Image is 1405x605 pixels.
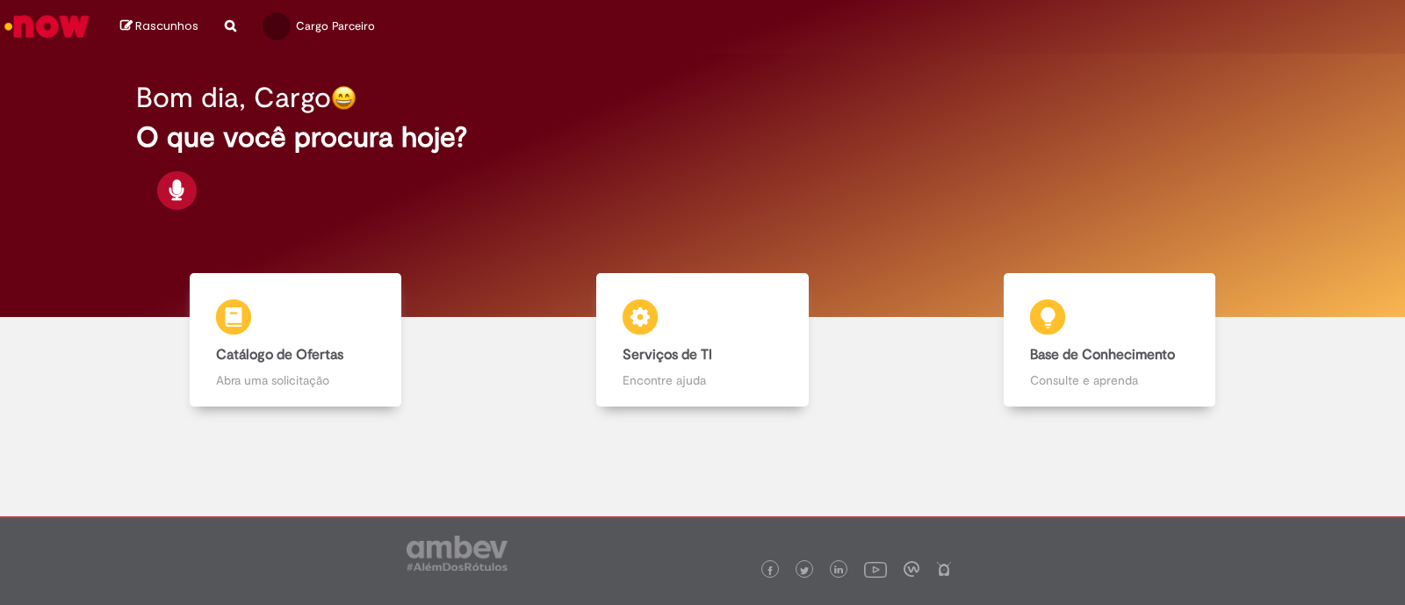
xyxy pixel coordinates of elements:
[936,561,952,577] img: logo_footer_naosei.png
[1030,371,1189,389] p: Consulte e aprenda
[136,83,331,113] h2: Bom dia, Cargo
[92,273,499,407] a: Catálogo de Ofertas Abra uma solicitação
[766,566,775,575] img: logo_footer_facebook.png
[904,561,919,577] img: logo_footer_workplace.png
[623,346,712,364] b: Serviços de TI
[834,565,843,576] img: logo_footer_linkedin.png
[2,9,92,44] img: ServiceNow
[216,371,375,389] p: Abra uma solicitação
[906,273,1313,407] a: Base de Conhecimento Consulte e aprenda
[120,18,198,35] a: Rascunhos
[296,18,375,33] span: Cargo Parceiro
[407,536,508,571] img: logo_footer_ambev_rotulo_gray.png
[864,558,887,580] img: logo_footer_youtube.png
[135,18,198,34] span: Rascunhos
[136,122,1269,153] h2: O que você procura hoje?
[1030,346,1175,364] b: Base de Conhecimento
[216,346,343,364] b: Catálogo de Ofertas
[499,273,905,407] a: Serviços de TI Encontre ajuda
[623,371,782,389] p: Encontre ajuda
[800,566,809,575] img: logo_footer_twitter.png
[331,85,357,111] img: happy-face.png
